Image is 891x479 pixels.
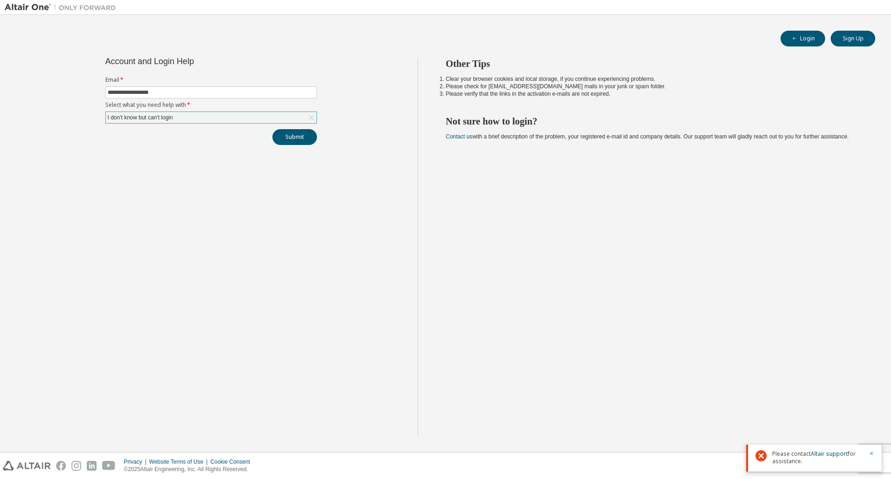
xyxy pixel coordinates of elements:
img: youtube.svg [102,461,116,471]
span: with a brief description of the problem, your registered e-mail id and company details. Our suppo... [446,133,849,140]
div: I don't know but can't login [106,112,174,123]
img: linkedin.svg [87,461,97,471]
label: Email [105,76,317,84]
div: Account and Login Help [105,58,275,65]
div: Website Terms of Use [149,458,210,466]
h2: Other Tips [446,58,859,70]
button: Sign Up [831,31,875,46]
span: Please contact for assistance. [772,450,863,465]
li: Please check for [EMAIL_ADDRESS][DOMAIN_NAME] mails in your junk or spam folder. [446,83,859,90]
h2: Not sure how to login? [446,115,859,127]
li: Please verify that the links in the activation e-mails are not expired. [446,90,859,98]
li: Clear your browser cookies and local storage, if you continue experiencing problems. [446,75,859,83]
div: Cookie Consent [210,458,255,466]
img: facebook.svg [56,461,66,471]
div: Privacy [124,458,149,466]
p: © 2025 Altair Engineering, Inc. All Rights Reserved. [124,466,256,473]
a: Contact us [446,133,472,140]
a: Altair support [811,450,848,458]
button: Submit [272,129,317,145]
img: altair_logo.svg [3,461,51,471]
label: Select what you need help with [105,101,317,109]
img: Altair One [5,3,121,12]
div: I don't know but can't login [106,112,316,123]
img: instagram.svg [71,461,81,471]
button: Login [781,31,825,46]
